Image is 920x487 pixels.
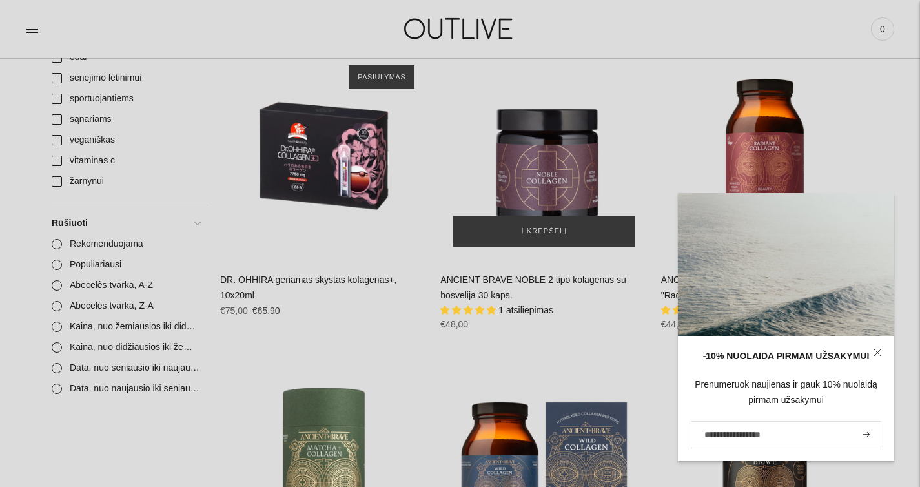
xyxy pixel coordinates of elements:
[691,349,881,364] div: -10% NUOLAIDA PIRMAM UŽSAKYMUI
[440,319,468,329] span: €48,00
[44,378,207,399] a: Data, nuo naujausio iki seniausio
[44,130,207,150] a: veganiškas
[220,306,248,316] s: €75,00
[44,275,207,296] a: Abecelės tvarka, A-Z
[440,275,626,300] a: ANCIENT BRAVE NOBLE 2 tipo kolagenas su bosvelija 30 kaps.
[44,213,207,234] a: Rūšiuoti
[871,15,894,43] a: 0
[252,306,280,316] span: €65,90
[44,254,207,275] a: Populiariausi
[44,296,207,316] a: Abecelės tvarka, Z-A
[220,52,427,260] a: DR. OHHIRA geriamas skystas kolagenas+, 10x20ml
[44,171,207,192] a: žarnynui
[44,358,207,378] a: Data, nuo seniausio iki naujausio
[44,109,207,130] a: sąnariams
[44,234,207,254] a: Rekomenduojama
[522,225,567,238] span: Į krepšelį
[661,52,868,260] a: ANCIENT BRAVE Veganiškas Kolagenas grožiui
[44,337,207,358] a: Kaina, nuo didžiausios iki žemiausios
[498,305,553,315] span: 1 atsiliepimas
[44,68,207,88] a: senėjimo lėtinimui
[44,150,207,171] a: vitaminas c
[874,20,892,38] span: 0
[379,6,540,51] img: OUTLIVE
[440,305,498,315] span: 5.00 stars
[440,52,648,260] a: ANCIENT BRAVE NOBLE 2 tipo kolagenas su bosvelija 30 kaps.
[691,377,881,408] div: Prenumeruok naujienas ir gauk 10% nuolaidą pirmam užsakymui
[44,316,207,337] a: Kaina, nuo žemiausios iki didžiausios
[44,88,207,109] a: sportuojantiems
[220,275,397,300] a: DR. OHHIRA geriamas skystas kolagenas+, 10x20ml
[661,305,719,315] span: 5.00 stars
[661,319,689,329] span: €44,90
[661,275,856,300] a: ANCIENT BRAVE Veganiškas Kolagenas grožiui "Radiant" su vitaminais 200g
[453,216,635,247] button: Į krepšelį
